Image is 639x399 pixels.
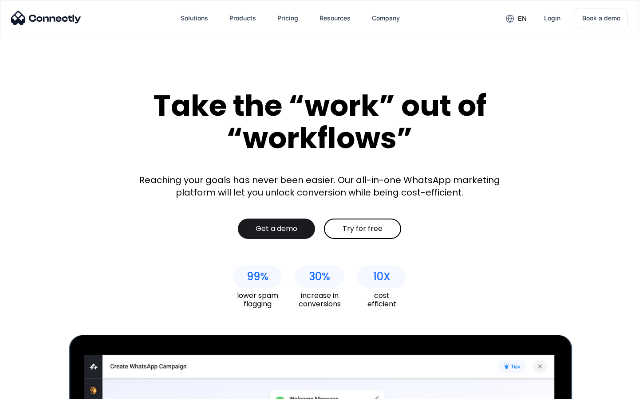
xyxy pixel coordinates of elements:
[181,12,208,24] div: Solutions
[373,270,390,283] div: 10X
[295,291,344,308] div: increase in conversions
[537,8,568,29] a: Login
[9,383,53,396] aside: Language selected: English
[343,224,383,233] div: Try for free
[324,219,401,239] a: Try for free
[133,174,506,199] div: Reaching your goals has never been easier. Our all-in-one WhatsApp marketing platform will let yo...
[575,8,628,28] a: Book a demo
[229,12,256,24] div: Products
[238,219,315,239] a: Get a demo
[247,270,268,283] div: 99%
[120,90,519,154] div: Take the “work” out of “workflows”
[11,11,81,25] img: Connectly Logo
[357,291,406,308] div: cost efficient
[372,12,400,24] div: Company
[518,12,527,25] div: en
[256,224,297,233] div: Get a demo
[18,383,53,396] ul: Language list
[270,8,305,29] a: Pricing
[309,270,330,283] div: 30%
[277,12,298,24] div: Pricing
[544,12,560,24] div: Login
[319,12,351,24] div: Resources
[233,291,282,308] div: lower spam flagging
